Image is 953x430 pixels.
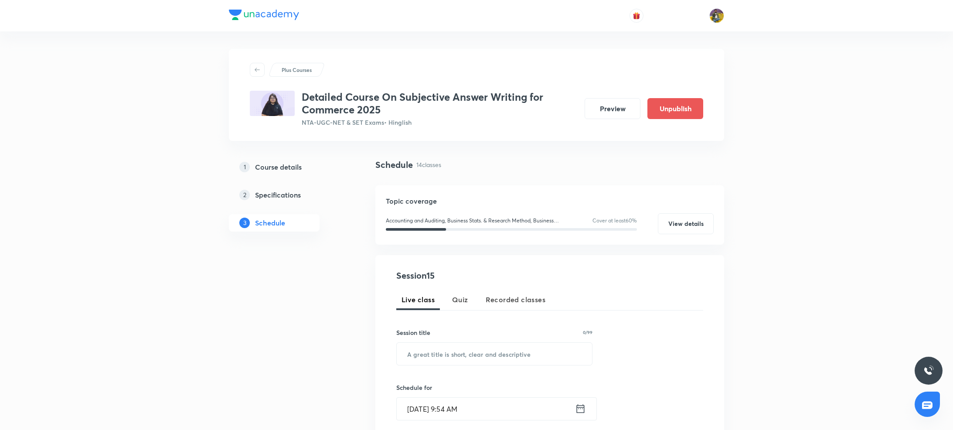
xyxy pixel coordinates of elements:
[239,190,250,200] p: 2
[375,158,413,171] h4: Schedule
[402,294,435,305] span: Live class
[396,269,555,282] h4: Session 15
[229,158,347,176] a: 1Course details
[255,162,302,172] h5: Course details
[397,343,592,365] input: A great title is short, clear and descriptive
[250,91,295,116] img: C8DE1C20-8BAF-4F10-A614-0A030C56201A_plus.png
[630,9,643,23] button: avatar
[583,330,592,334] p: 0/99
[302,118,578,127] p: NTA-UGC-NET & SET Exams • Hinglish
[229,10,299,20] img: Company Logo
[229,10,299,22] a: Company Logo
[923,365,934,376] img: ttu
[416,160,441,169] p: 14 classes
[452,294,468,305] span: Quiz
[386,217,568,225] p: Accounting and Auditing, Business Stats. & Research Method, Business Environment, International B...
[658,213,714,234] button: View details
[239,162,250,172] p: 1
[255,190,301,200] h5: Specifications
[282,66,312,74] p: Plus Courses
[386,196,714,206] h5: Topic coverage
[647,98,703,119] button: Unpublish
[633,12,640,20] img: avatar
[396,383,592,392] h6: Schedule for
[239,218,250,228] p: 3
[709,8,724,23] img: sajan k
[255,218,285,228] h5: Schedule
[396,328,430,337] h6: Session title
[592,217,637,225] p: Cover at least 60 %
[585,98,640,119] button: Preview
[486,294,545,305] span: Recorded classes
[229,186,347,204] a: 2Specifications
[302,91,578,116] h3: Detailed Course On Subjective Answer Writing for Commerce 2025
